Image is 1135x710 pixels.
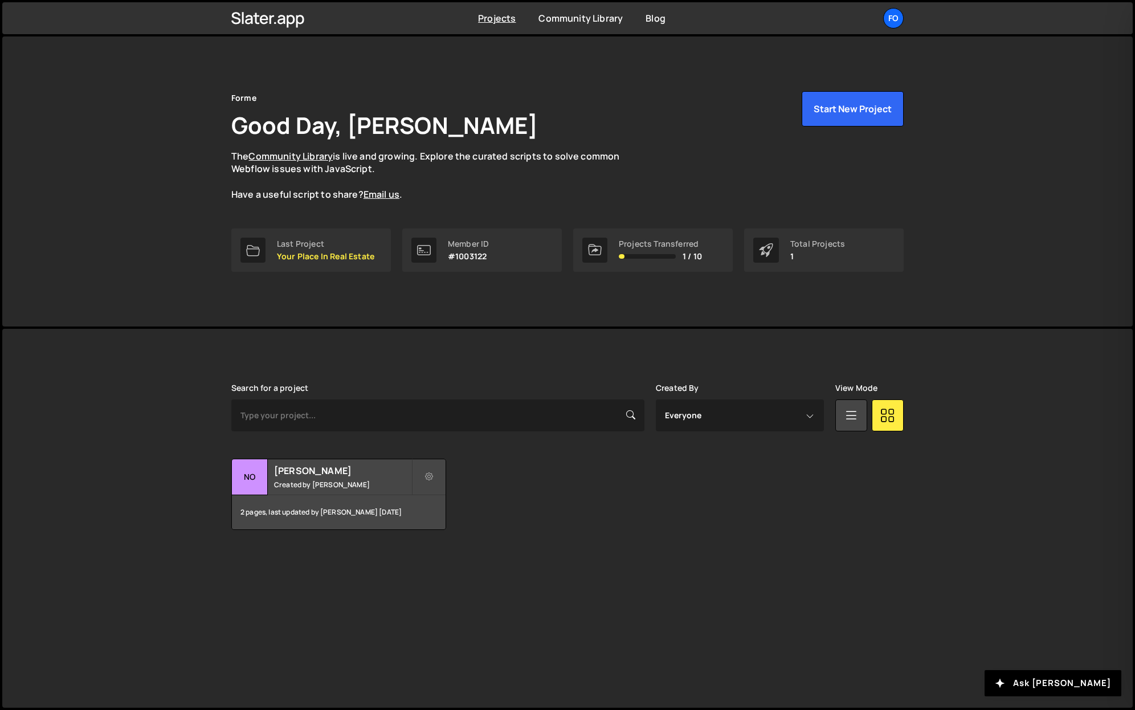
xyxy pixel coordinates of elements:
[656,383,699,393] label: Created By
[790,239,845,248] div: Total Projects
[231,399,644,431] input: Type your project...
[274,480,411,489] small: Created by [PERSON_NAME]
[231,228,391,272] a: Last Project Your Place In Real Estate
[364,188,399,201] a: Email us
[277,252,374,261] p: Your Place In Real Estate
[538,12,623,25] a: Community Library
[478,12,516,25] a: Projects
[448,252,489,261] p: #1003122
[274,464,411,477] h2: [PERSON_NAME]
[232,459,268,495] div: No
[231,150,642,201] p: The is live and growing. Explore the curated scripts to solve common Webflow issues with JavaScri...
[448,239,489,248] div: Member ID
[231,459,446,530] a: No [PERSON_NAME] Created by [PERSON_NAME] 2 pages, last updated by [PERSON_NAME] [DATE]
[248,150,333,162] a: Community Library
[835,383,877,393] label: View Mode
[231,91,256,105] div: Forme
[790,252,845,261] p: 1
[985,670,1121,696] button: Ask [PERSON_NAME]
[231,109,538,141] h1: Good Day, [PERSON_NAME]
[683,252,702,261] span: 1 / 10
[277,239,374,248] div: Last Project
[619,239,702,248] div: Projects Transferred
[883,8,904,28] a: Fo
[802,91,904,127] button: Start New Project
[231,383,308,393] label: Search for a project
[232,495,446,529] div: 2 pages, last updated by [PERSON_NAME] [DATE]
[646,12,666,25] a: Blog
